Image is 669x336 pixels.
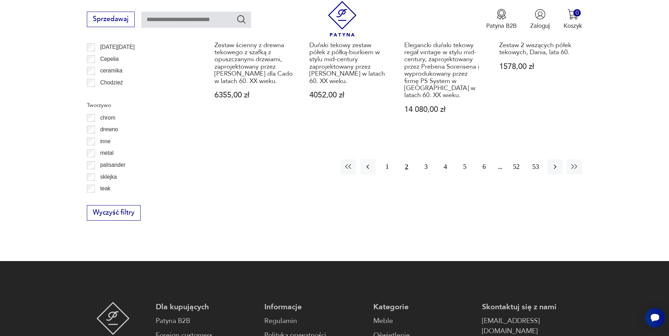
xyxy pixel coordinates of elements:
[373,302,474,312] p: Kategorie
[438,159,453,175] button: 4
[373,316,474,326] a: Meble
[264,316,365,326] a: Regulamin
[100,78,123,87] p: Chodzież
[100,184,110,193] p: teak
[564,9,582,30] button: 0Koszyk
[645,308,665,328] iframe: Smartsupp widget button
[530,22,550,30] p: Zaloguj
[236,14,246,24] button: Szukaj
[486,9,517,30] button: Patyna B2B
[100,160,126,170] p: palisander
[567,9,578,20] img: Ikona koszyka
[100,137,110,146] p: inne
[399,159,414,175] button: 2
[100,113,115,122] p: chrom
[264,302,365,312] p: Informacje
[100,125,118,134] p: drewno
[564,22,582,30] p: Koszyk
[100,196,146,205] p: tworzywo sztuczne
[509,159,524,175] button: 52
[96,302,130,335] img: Patyna - sklep z meblami i dekoracjami vintage
[100,148,114,158] p: metal
[496,9,507,20] img: Ikona medalu
[404,42,483,99] h3: Elegancki duński tekowy regał vintage w stylu mid-century, zaprojektowany przez Prebena Sorensena...
[87,101,190,110] p: Tworzywo
[100,55,119,64] p: Cepelia
[156,316,256,326] a: Patyna B2B
[87,17,134,23] a: Sprzedawaj
[530,9,550,30] button: Zaloguj
[486,22,517,30] p: Patyna B2B
[499,42,578,56] h3: Zestaw 2 wiszących półek tekowych, Dania, lata 60.
[87,205,140,221] button: Wyczyść filtry
[309,42,388,85] h3: Duński tekowy zestaw półek z półką-biurkiem w stylu mid-century zaprojektowany przez [PERSON_NAME...
[499,63,578,70] p: 1578,00 zł
[100,90,121,99] p: Ćmielów
[535,9,546,20] img: Ikonka użytkownika
[100,66,122,75] p: ceramika
[482,302,582,312] p: Skontaktuj się z nami
[214,42,294,85] h3: Zestaw ścienny z drewna tekowego z szafką z opuszczanymi drzwiami, zaprojektowany przez [PERSON_N...
[309,91,388,99] p: 4052,00 zł
[418,159,433,175] button: 3
[486,9,517,30] a: Ikona medaluPatyna B2B
[457,159,472,175] button: 5
[156,302,256,312] p: Dla kupujących
[214,91,294,99] p: 6355,00 zł
[100,172,117,182] p: sklejka
[477,159,492,175] button: 6
[528,159,543,175] button: 53
[100,43,135,52] p: [DATE][DATE]
[573,9,581,17] div: 0
[324,1,360,37] img: Patyna - sklep z meblami i dekoracjami vintage
[404,106,483,113] p: 14 080,00 zł
[87,12,134,27] button: Sprzedawaj
[380,159,395,175] button: 1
